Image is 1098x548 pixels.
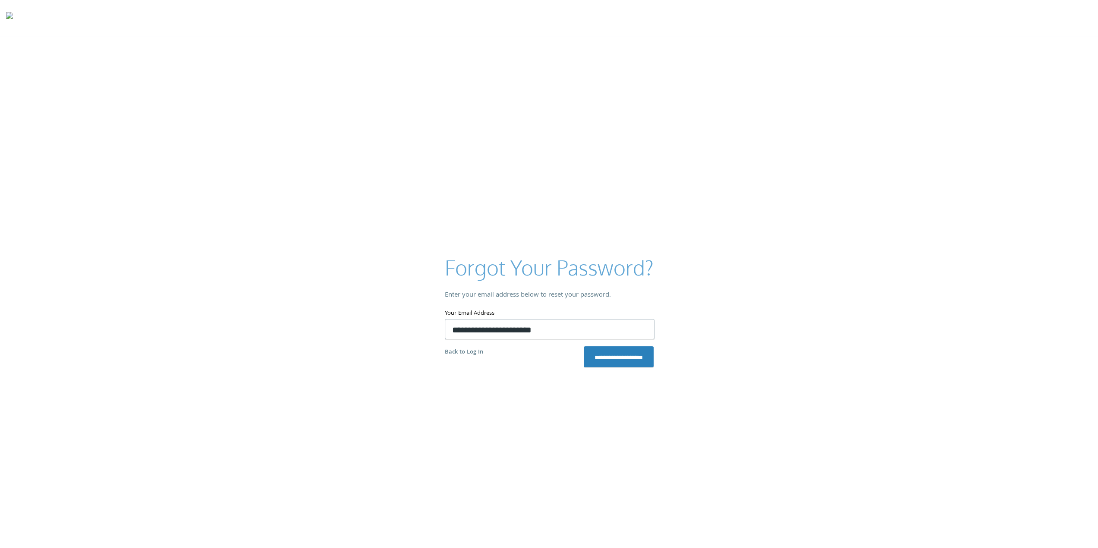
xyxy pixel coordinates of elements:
[445,348,483,357] a: Back to Log In
[445,253,654,282] h2: Forgot Your Password?
[6,9,13,26] img: todyl-logo-dark.svg
[445,308,654,319] label: Your Email Address
[636,324,646,335] keeper-lock: Open Keeper Popup
[445,289,654,302] div: Enter your email address below to reset your password.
